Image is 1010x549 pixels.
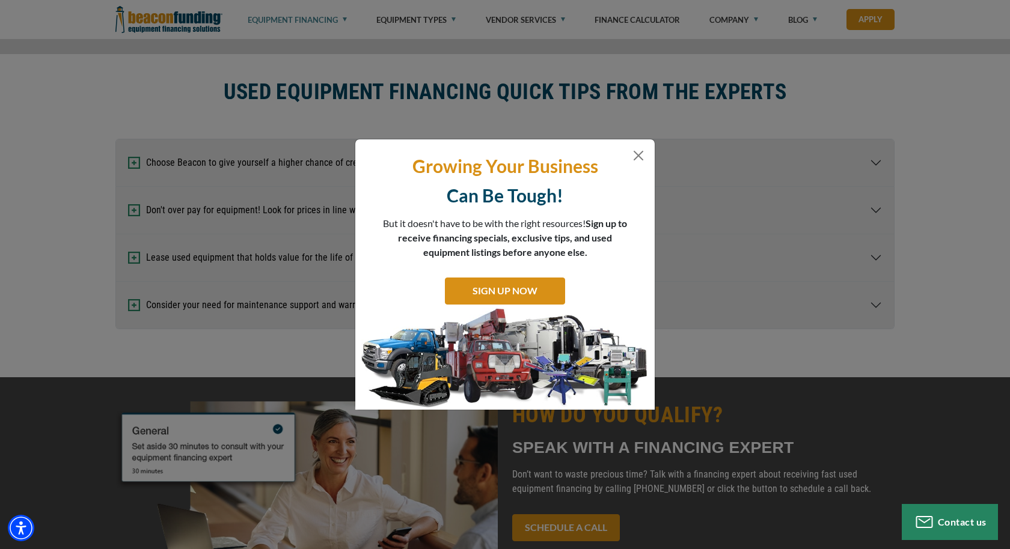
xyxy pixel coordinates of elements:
button: Contact us [902,504,998,540]
span: Sign up to receive financing specials, exclusive tips, and used equipment listings before anyone ... [398,217,627,258]
p: But it doesn't have to be with the right resources! [382,216,628,259]
span: Contact us [938,516,987,527]
img: subscribe-modal.jpg [355,308,655,410]
button: Close [631,148,646,163]
a: SIGN UP NOW [445,278,565,305]
div: Accessibility Menu [8,515,34,541]
p: Growing Your Business [364,154,646,178]
p: Can Be Tough! [364,184,646,207]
